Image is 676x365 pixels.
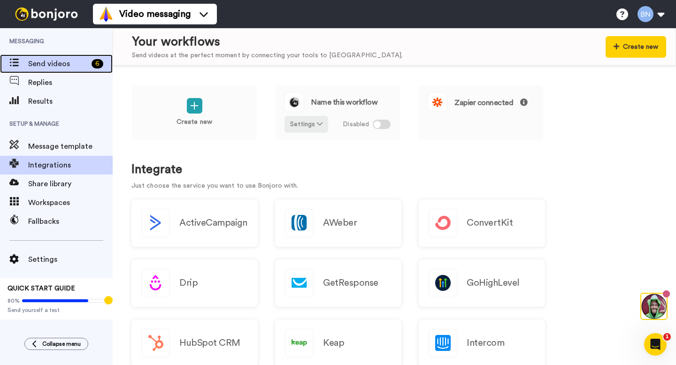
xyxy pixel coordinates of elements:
[28,216,113,227] span: Fallbacks
[142,209,169,237] img: logo_activecampaign.svg
[419,259,545,307] a: GoHighLevel
[467,218,513,228] h2: ConvertKit
[428,93,447,112] img: logo_zapier.svg
[28,197,113,208] span: Workspaces
[275,84,400,141] a: Name this workflowSettings Disabled
[663,333,671,341] span: 1
[132,33,403,51] div: Your workflows
[644,333,667,356] iframe: Intercom live chat
[8,306,105,314] span: Send yourself a test
[8,285,75,292] span: QUICK START GUIDE
[323,338,344,348] h2: Keap
[132,51,403,61] div: Send videos at the perfect moment by connecting your tools to [GEOGRAPHIC_DATA].
[419,199,545,247] a: ConvertKit
[343,120,369,129] span: Disabled
[28,77,113,88] span: Replies
[454,99,528,106] span: Zapier connected
[104,296,113,304] div: Tooltip anchor
[429,269,457,297] img: logo_gohighlevel.png
[418,84,544,141] a: Zapier connected
[606,36,666,58] button: Create new
[28,254,113,265] span: Settings
[285,209,313,237] img: logo_aweber.svg
[11,8,82,21] img: bj-logo-header-white.svg
[131,163,657,176] h1: Integrate
[323,218,357,228] h2: AWeber
[28,58,88,69] span: Send videos
[28,141,113,152] span: Message template
[275,199,401,247] a: AWeber
[284,116,328,133] button: Settings
[179,338,240,348] h2: HubSpot CRM
[42,340,81,348] span: Collapse menu
[429,329,457,357] img: logo_intercom.svg
[179,218,247,228] h2: ActiveCampaign
[429,209,457,237] img: logo_convertkit.svg
[179,278,198,288] h2: Drip
[142,329,169,357] img: logo_hubspot.svg
[275,259,401,307] a: GetResponse
[177,117,212,127] p: Create new
[131,259,258,307] a: Drip
[285,329,313,357] img: logo_keap.svg
[28,96,113,107] span: Results
[131,84,257,141] a: Create new
[119,8,191,21] span: Video messaging
[131,199,258,247] button: ActiveCampaign
[467,278,520,288] h2: GoHighLevel
[323,278,378,288] h2: GetResponse
[467,338,504,348] h2: Intercom
[99,7,114,22] img: vm-color.svg
[8,297,20,304] span: 80%
[24,338,88,350] button: Collapse menu
[311,99,377,106] span: Name this workflow
[131,181,657,191] p: Just choose the service you want to use Bonjoro with.
[92,59,103,68] div: 6
[285,269,313,297] img: logo_getresponse.svg
[1,2,26,27] img: 3183ab3e-59ed-45f6-af1c-10226f767056-1659068401.jpg
[142,269,169,297] img: logo_drip.svg
[28,160,113,171] span: Integrations
[28,178,113,190] span: Share library
[285,93,304,112] img: logo_round_yellow.svg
